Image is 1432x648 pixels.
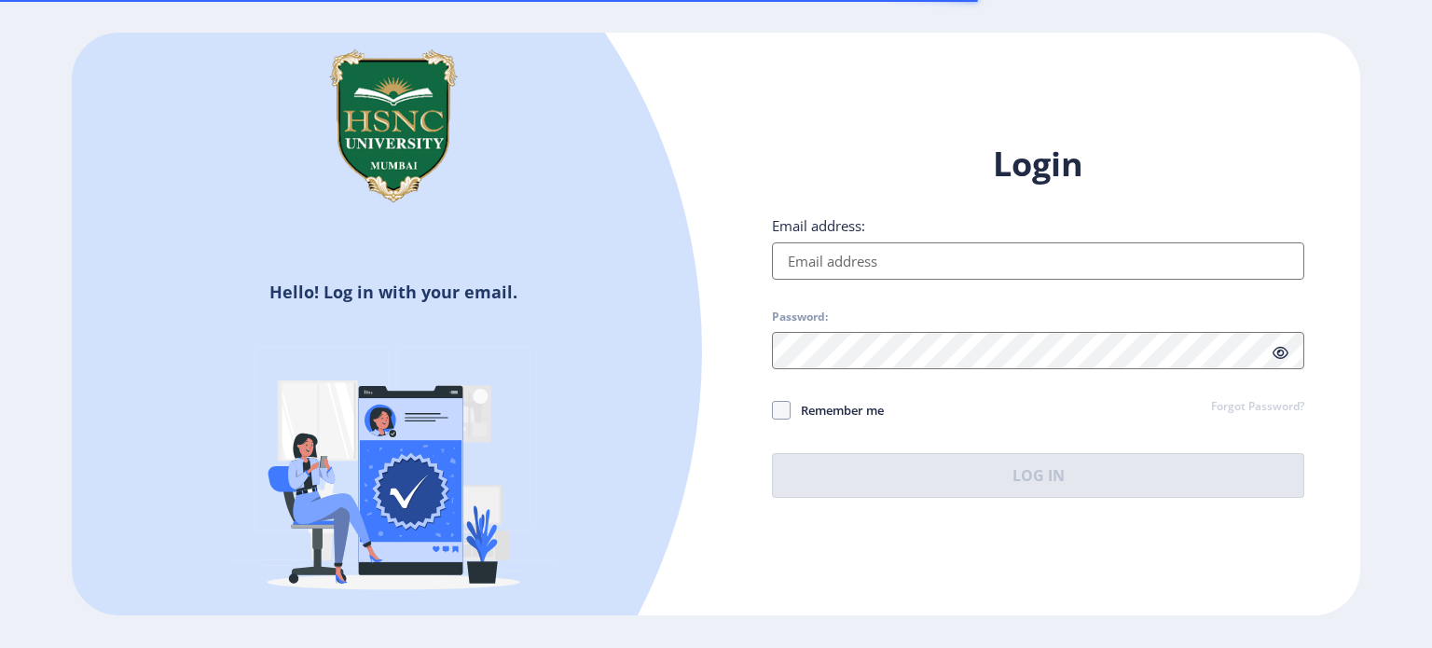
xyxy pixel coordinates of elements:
input: Email address [772,242,1304,280]
img: Verified-rafiki.svg [230,310,557,637]
label: Email address: [772,216,865,235]
img: hsnc.png [300,33,487,219]
label: Password: [772,310,828,324]
h1: Login [772,142,1304,186]
span: Remember me [791,399,884,421]
button: Log In [772,453,1304,498]
a: Forgot Password? [1211,399,1304,416]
